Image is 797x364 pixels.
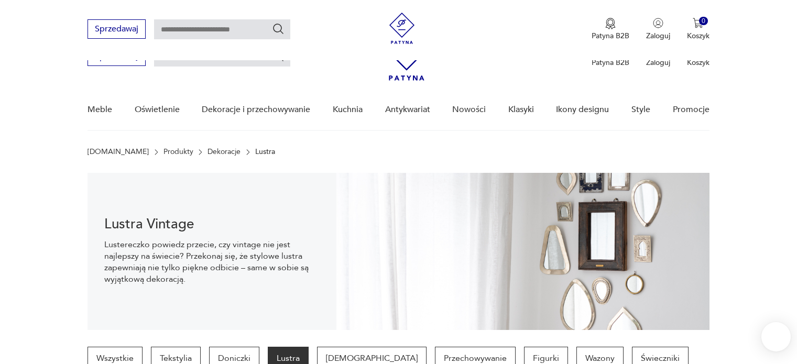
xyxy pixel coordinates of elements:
[135,90,180,130] a: Oświetlenie
[336,173,709,330] img: Lustra
[163,148,193,156] a: Produkty
[508,90,534,130] a: Klasyki
[693,18,703,28] img: Ikona koszyka
[631,90,650,130] a: Style
[452,90,486,130] a: Nowości
[202,90,310,130] a: Dekoracje i przechowywanie
[761,322,791,351] iframe: Smartsupp widget button
[88,53,146,61] a: Sprzedawaj
[687,58,709,68] p: Koszyk
[88,90,112,130] a: Meble
[592,31,629,41] p: Patyna B2B
[333,90,363,130] a: Kuchnia
[88,148,149,156] a: [DOMAIN_NAME]
[386,13,418,44] img: Patyna - sklep z meblami i dekoracjami vintage
[272,23,285,35] button: Szukaj
[699,17,708,26] div: 0
[208,148,241,156] a: Dekoracje
[104,218,320,230] h1: Lustra Vintage
[385,90,430,130] a: Antykwariat
[592,18,629,41] a: Ikona medaluPatyna B2B
[687,18,709,41] button: 0Koszyk
[88,26,146,34] a: Sprzedawaj
[255,148,275,156] p: Lustra
[646,31,670,41] p: Zaloguj
[104,239,320,285] p: Lustereczko powiedz przecie, czy vintage nie jest najlepszy na świecie? Przekonaj się, że stylowe...
[592,18,629,41] button: Patyna B2B
[646,58,670,68] p: Zaloguj
[687,31,709,41] p: Koszyk
[592,58,629,68] p: Patyna B2B
[556,90,609,130] a: Ikony designu
[605,18,616,29] img: Ikona medalu
[673,90,709,130] a: Promocje
[653,18,663,28] img: Ikonka użytkownika
[646,18,670,41] button: Zaloguj
[88,19,146,39] button: Sprzedawaj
